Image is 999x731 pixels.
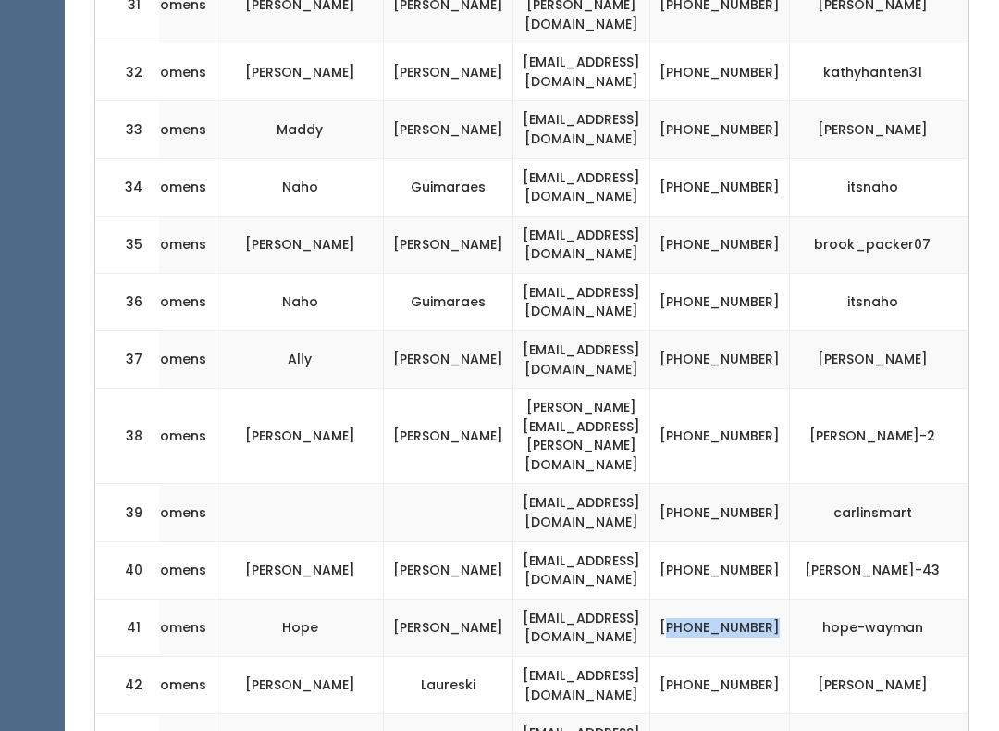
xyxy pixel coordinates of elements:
td: [PHONE_NUMBER] [650,541,790,599]
td: Laureski [384,656,513,713]
td: [EMAIL_ADDRESS][DOMAIN_NAME] [513,541,650,599]
td: Naho [216,158,384,216]
td: [PHONE_NUMBER] [650,101,790,158]
td: kathyhanten31 [790,43,968,101]
td: 40 [95,541,160,599]
td: Ally [216,331,384,389]
td: [EMAIL_ADDRESS][DOMAIN_NAME] [513,216,650,273]
td: 36 [95,273,160,330]
td: Hope [216,599,384,656]
td: hope-wayman [790,599,968,656]
td: brook_packer07 [790,216,968,273]
td: [EMAIL_ADDRESS][DOMAIN_NAME] [513,656,650,713]
td: Guimaraes [384,273,513,330]
td: [PERSON_NAME] [384,101,513,158]
td: [PHONE_NUMBER] [650,331,790,389]
td: 41 [95,599,160,656]
td: womens [140,158,216,216]
td: womens [140,541,216,599]
td: womens [140,389,216,484]
td: womens [140,331,216,389]
td: Naho [216,273,384,330]
td: 32 [95,43,160,101]
td: 37 [95,331,160,389]
td: [PHONE_NUMBER] [650,43,790,101]
td: 42 [95,656,160,713]
td: [PHONE_NUMBER] [650,599,790,656]
td: womens [140,484,216,541]
td: [PERSON_NAME] [216,656,384,713]
td: womens [140,656,216,713]
td: [PHONE_NUMBER] [650,216,790,273]
td: [PERSON_NAME] [216,389,384,484]
td: itsnaho [790,273,968,330]
td: [PERSON_NAME] [384,331,513,389]
td: itsnaho [790,158,968,216]
td: [PERSON_NAME] [384,541,513,599]
td: [PERSON_NAME] [384,43,513,101]
td: [EMAIL_ADDRESS][DOMAIN_NAME] [513,599,650,656]
td: [PHONE_NUMBER] [650,656,790,713]
td: [PERSON_NAME] [790,331,968,389]
td: [PERSON_NAME] [384,389,513,484]
td: [PHONE_NUMBER] [650,389,790,484]
td: [EMAIL_ADDRESS][DOMAIN_NAME] [513,158,650,216]
td: [PERSON_NAME] [790,656,968,713]
td: [PHONE_NUMBER] [650,273,790,330]
td: 35 [95,216,160,273]
td: 33 [95,101,160,158]
td: carlinsmart [790,484,968,541]
td: 39 [95,484,160,541]
td: womens [140,599,216,656]
td: womens [140,101,216,158]
td: Maddy [216,101,384,158]
td: [EMAIL_ADDRESS][DOMAIN_NAME] [513,273,650,330]
td: womens [140,43,216,101]
td: [EMAIL_ADDRESS][DOMAIN_NAME] [513,101,650,158]
td: [PERSON_NAME] [384,216,513,273]
td: [PERSON_NAME] [790,101,968,158]
td: [PERSON_NAME] [216,43,384,101]
td: womens [140,273,216,330]
td: [EMAIL_ADDRESS][DOMAIN_NAME] [513,331,650,389]
td: womens [140,216,216,273]
td: 34 [95,158,160,216]
td: [EMAIL_ADDRESS][DOMAIN_NAME] [513,43,650,101]
td: 38 [95,389,160,484]
td: [PERSON_NAME] [216,216,384,273]
td: [PHONE_NUMBER] [650,158,790,216]
td: Guimaraes [384,158,513,216]
td: [PERSON_NAME][EMAIL_ADDRESS][PERSON_NAME][DOMAIN_NAME] [513,389,650,484]
td: [PERSON_NAME]-43 [790,541,968,599]
td: [PERSON_NAME]-2 [790,389,968,484]
td: [EMAIL_ADDRESS][DOMAIN_NAME] [513,484,650,541]
td: [PERSON_NAME] [384,599,513,656]
td: [PERSON_NAME] [216,541,384,599]
td: [PHONE_NUMBER] [650,484,790,541]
